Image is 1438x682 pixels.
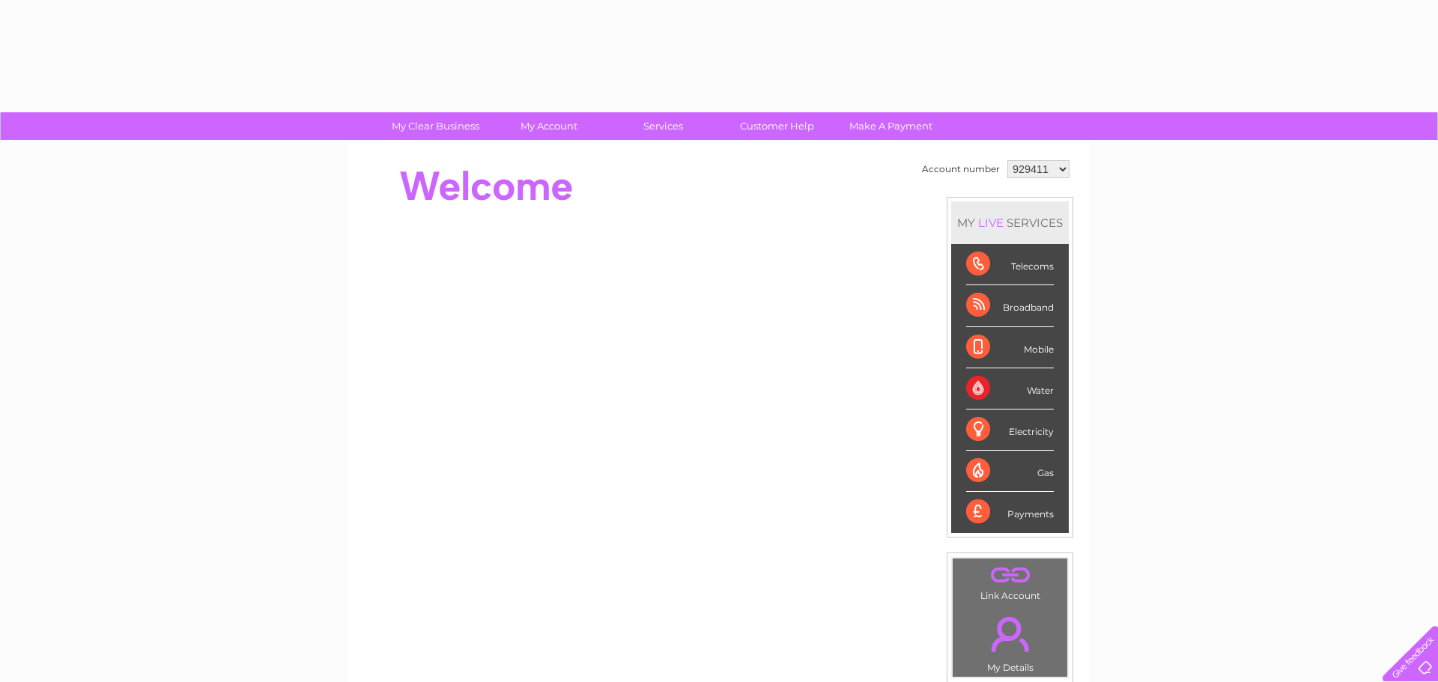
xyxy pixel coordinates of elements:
[488,112,611,140] a: My Account
[956,562,1064,588] a: .
[952,558,1068,605] td: Link Account
[966,327,1054,368] div: Mobile
[966,244,1054,285] div: Telecoms
[966,409,1054,451] div: Electricity
[951,201,1069,244] div: MY SERVICES
[829,112,953,140] a: Make A Payment
[966,368,1054,409] div: Water
[966,451,1054,492] div: Gas
[374,112,497,140] a: My Clear Business
[601,112,725,140] a: Services
[715,112,839,140] a: Customer Help
[966,492,1054,532] div: Payments
[975,216,1007,230] div: LIVE
[918,156,1004,182] td: Account number
[956,608,1064,660] a: .
[966,285,1054,326] div: Broadband
[952,604,1068,678] td: My Details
